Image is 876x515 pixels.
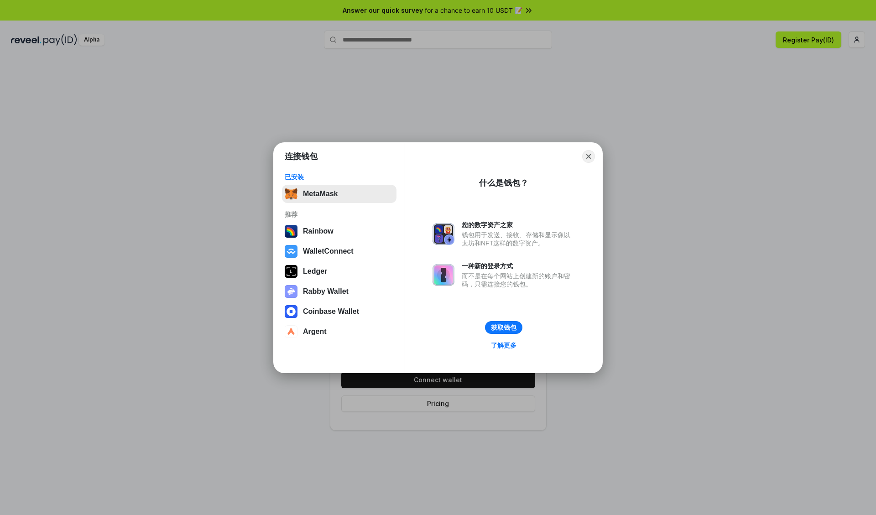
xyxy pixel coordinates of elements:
[285,305,297,318] img: svg+xml,%3Csvg%20width%3D%2228%22%20height%3D%2228%22%20viewBox%3D%220%200%2028%2028%22%20fill%3D...
[485,321,522,334] button: 获取钱包
[282,323,396,341] button: Argent
[285,210,394,218] div: 推荐
[303,287,349,296] div: Rabby Wallet
[285,173,394,181] div: 已安装
[433,264,454,286] img: svg+xml,%3Csvg%20xmlns%3D%22http%3A%2F%2Fwww.w3.org%2F2000%2Fsvg%22%20fill%3D%22none%22%20viewBox...
[491,341,516,349] div: 了解更多
[433,223,454,245] img: svg+xml,%3Csvg%20xmlns%3D%22http%3A%2F%2Fwww.w3.org%2F2000%2Fsvg%22%20fill%3D%22none%22%20viewBox...
[285,151,318,162] h1: 连接钱包
[282,242,396,260] button: WalletConnect
[282,185,396,203] button: MetaMask
[462,231,575,247] div: 钱包用于发送、接收、存储和显示像以太坊和NFT这样的数字资产。
[282,282,396,301] button: Rabby Wallet
[462,262,575,270] div: 一种新的登录方式
[582,150,595,163] button: Close
[282,262,396,281] button: Ledger
[303,190,338,198] div: MetaMask
[285,225,297,238] img: svg+xml,%3Csvg%20width%3D%22120%22%20height%3D%22120%22%20viewBox%3D%220%200%20120%20120%22%20fil...
[485,339,522,351] a: 了解更多
[285,325,297,338] img: svg+xml,%3Csvg%20width%3D%2228%22%20height%3D%2228%22%20viewBox%3D%220%200%2028%2028%22%20fill%3D...
[282,222,396,240] button: Rainbow
[282,302,396,321] button: Coinbase Wallet
[462,272,575,288] div: 而不是在每个网站上创建新的账户和密码，只需连接您的钱包。
[303,227,334,235] div: Rainbow
[285,285,297,298] img: svg+xml,%3Csvg%20xmlns%3D%22http%3A%2F%2Fwww.w3.org%2F2000%2Fsvg%22%20fill%3D%22none%22%20viewBox...
[285,245,297,258] img: svg+xml,%3Csvg%20width%3D%2228%22%20height%3D%2228%22%20viewBox%3D%220%200%2028%2028%22%20fill%3D...
[479,177,528,188] div: 什么是钱包？
[303,247,354,255] div: WalletConnect
[285,187,297,200] img: svg+xml,%3Csvg%20fill%3D%22none%22%20height%3D%2233%22%20viewBox%3D%220%200%2035%2033%22%20width%...
[303,307,359,316] div: Coinbase Wallet
[303,328,327,336] div: Argent
[285,265,297,278] img: svg+xml,%3Csvg%20xmlns%3D%22http%3A%2F%2Fwww.w3.org%2F2000%2Fsvg%22%20width%3D%2228%22%20height%3...
[491,323,516,332] div: 获取钱包
[303,267,327,276] div: Ledger
[462,221,575,229] div: 您的数字资产之家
